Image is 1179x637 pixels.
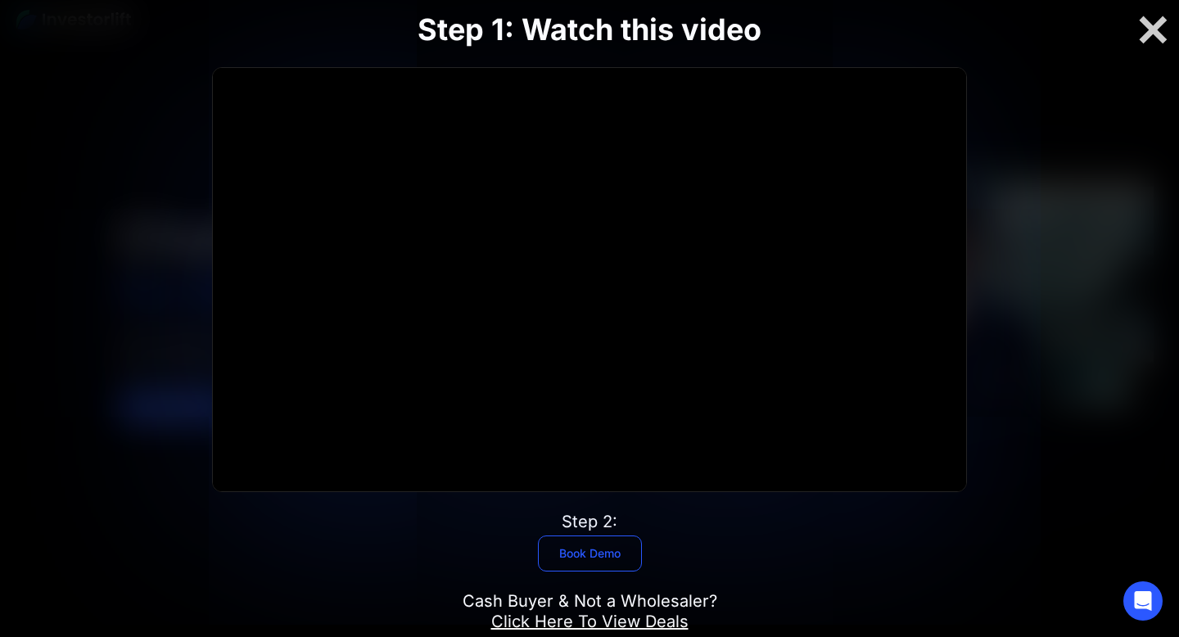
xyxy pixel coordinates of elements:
[463,591,717,632] div: Cash Buyer & Not a Wholesaler?
[491,612,689,631] a: Click Here To View Deals
[1123,581,1163,621] div: Open Intercom Messenger
[418,11,761,47] strong: Step 1: Watch this video
[562,512,617,532] div: Step 2:
[538,535,642,571] a: Book Demo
